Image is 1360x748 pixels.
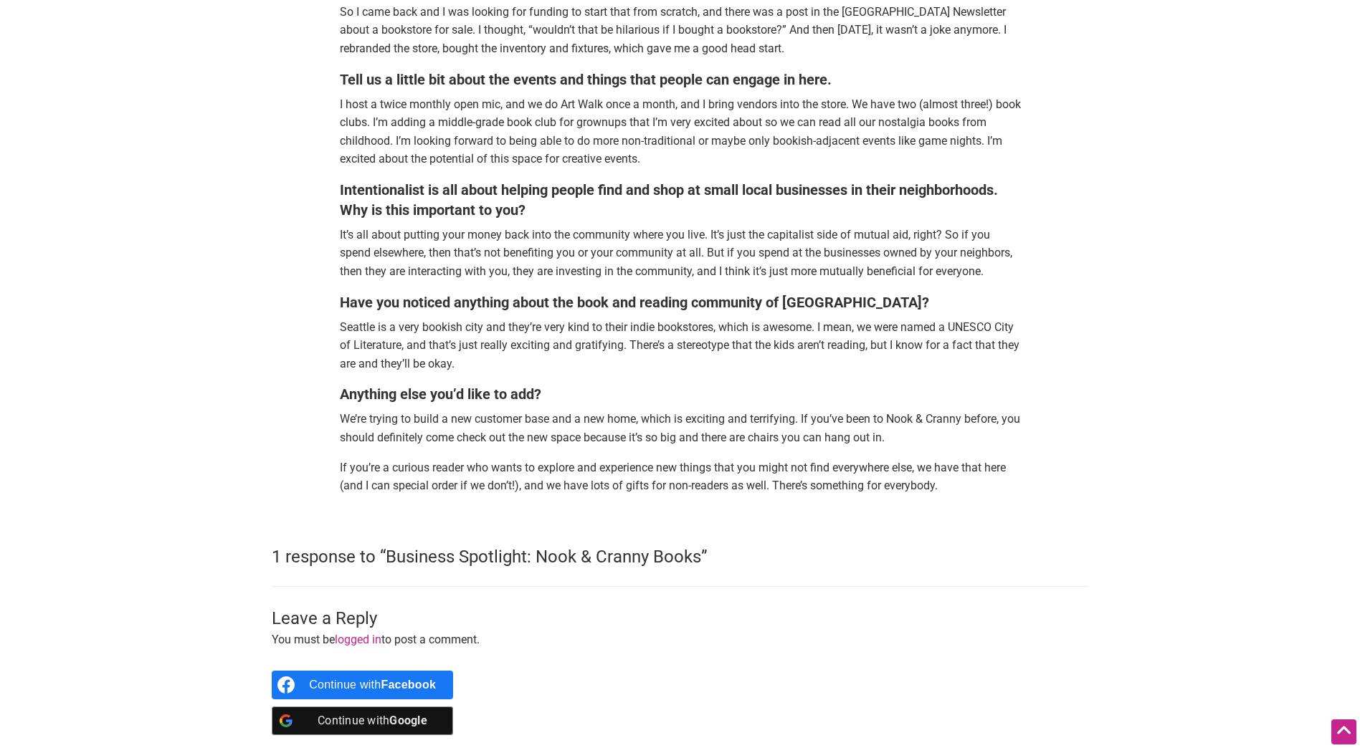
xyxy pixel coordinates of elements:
p: You must be to post a comment. [272,630,1088,649]
a: logged in [335,633,381,646]
h2: 1 response to “Business Spotlight: Nook & Cranny Books” [272,545,1088,570]
p: It’s all about putting your money back into the community where you live. It’s just the capitalis... [340,226,1021,281]
div: Scroll Back to Top [1331,719,1356,744]
a: Continue with <b>Google</b> [272,706,453,735]
p: We’re trying to build a new customer base and a new home, which is exciting and terrifying. If yo... [340,410,1021,446]
b: Google [389,714,427,727]
strong: Anything else you’d like to add? [340,385,541,403]
a: Continue with <b>Facebook</b> [272,671,453,699]
p: I host a twice monthly open mic, and we do Art Walk once a month, and I bring vendors into the st... [340,95,1021,168]
h3: Leave a Reply [272,607,1088,631]
p: If you’re a curious reader who wants to explore and experience new things that you might not find... [340,459,1021,495]
strong: Tell us a little bit about the events and things that people can engage in here. [340,71,832,88]
p: So I came back and I was looking for funding to start that from scratch, and there was a post in ... [340,3,1021,58]
p: Seattle is a very bookish city and they’re very kind to their indie bookstores, which is awesome.... [340,318,1021,373]
strong: Have you noticed anything about the book and reading community of [GEOGRAPHIC_DATA]? [340,294,929,311]
strong: Intentionalist is all about helping people find and shop at small local businesses in their neigh... [340,181,998,219]
div: Continue with [309,671,436,699]
div: Continue with [309,706,436,735]
b: Facebook [381,679,436,691]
